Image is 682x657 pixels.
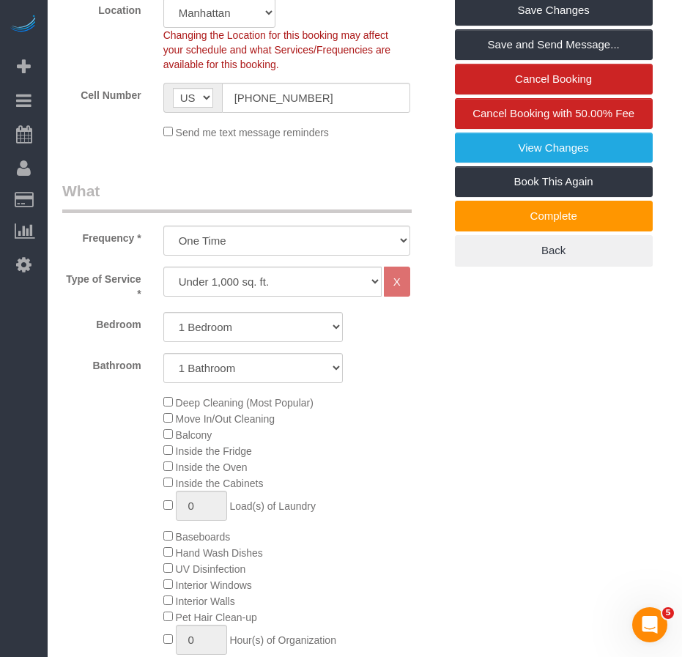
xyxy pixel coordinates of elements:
[176,429,212,441] span: Balcony
[176,461,248,473] span: Inside the Oven
[455,64,653,94] a: Cancel Booking
[229,500,316,512] span: Load(s) of Laundry
[455,98,653,129] a: Cancel Booking with 50.00% Fee
[176,478,264,489] span: Inside the Cabinets
[176,397,314,409] span: Deep Cleaning (Most Popular)
[51,83,152,103] label: Cell Number
[51,226,152,245] label: Frequency *
[163,29,391,70] span: Changing the Location for this booking may affect your schedule and what Services/Frequencies are...
[176,531,231,543] span: Baseboards
[472,107,634,119] span: Cancel Booking with 50.00% Fee
[229,634,336,646] span: Hour(s) of Organization
[176,413,275,425] span: Move In/Out Cleaning
[455,29,653,60] a: Save and Send Message...
[176,579,252,591] span: Interior Windows
[662,607,674,619] span: 5
[9,15,38,35] img: Automaid Logo
[455,235,653,266] a: Back
[51,353,152,373] label: Bathroom
[62,180,412,213] legend: What
[176,127,329,138] span: Send me text message reminders
[176,547,263,559] span: Hand Wash Dishes
[455,133,653,163] a: View Changes
[222,83,410,113] input: Cell Number
[455,201,653,231] a: Complete
[51,267,152,301] label: Type of Service *
[176,612,257,623] span: Pet Hair Clean-up
[176,445,252,457] span: Inside the Fridge
[176,595,235,607] span: Interior Walls
[176,563,246,575] span: UV Disinfection
[51,312,152,332] label: Bedroom
[455,166,653,197] a: Book This Again
[632,607,667,642] iframe: Intercom live chat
